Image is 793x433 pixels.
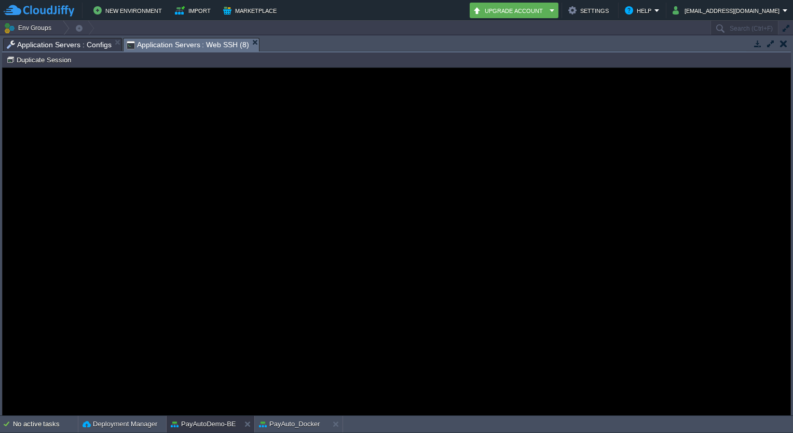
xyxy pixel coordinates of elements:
[625,4,654,17] button: Help
[7,38,112,51] span: Application Servers : Configs
[673,4,783,17] button: [EMAIL_ADDRESS][DOMAIN_NAME]
[259,419,320,429] button: PayAuto_Docker
[6,55,74,64] button: Duplicate Session
[4,21,55,35] button: Env Groups
[473,4,546,17] button: Upgrade Account
[175,4,214,17] button: Import
[93,4,165,17] button: New Environment
[13,416,78,432] div: No active tasks
[127,38,249,51] span: Application Servers : Web SSH (8)
[4,4,74,17] img: CloudJiffy
[568,4,612,17] button: Settings
[83,419,157,429] button: Deployment Manager
[223,4,280,17] button: Marketplace
[171,419,236,429] button: PayAutoDemo-BE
